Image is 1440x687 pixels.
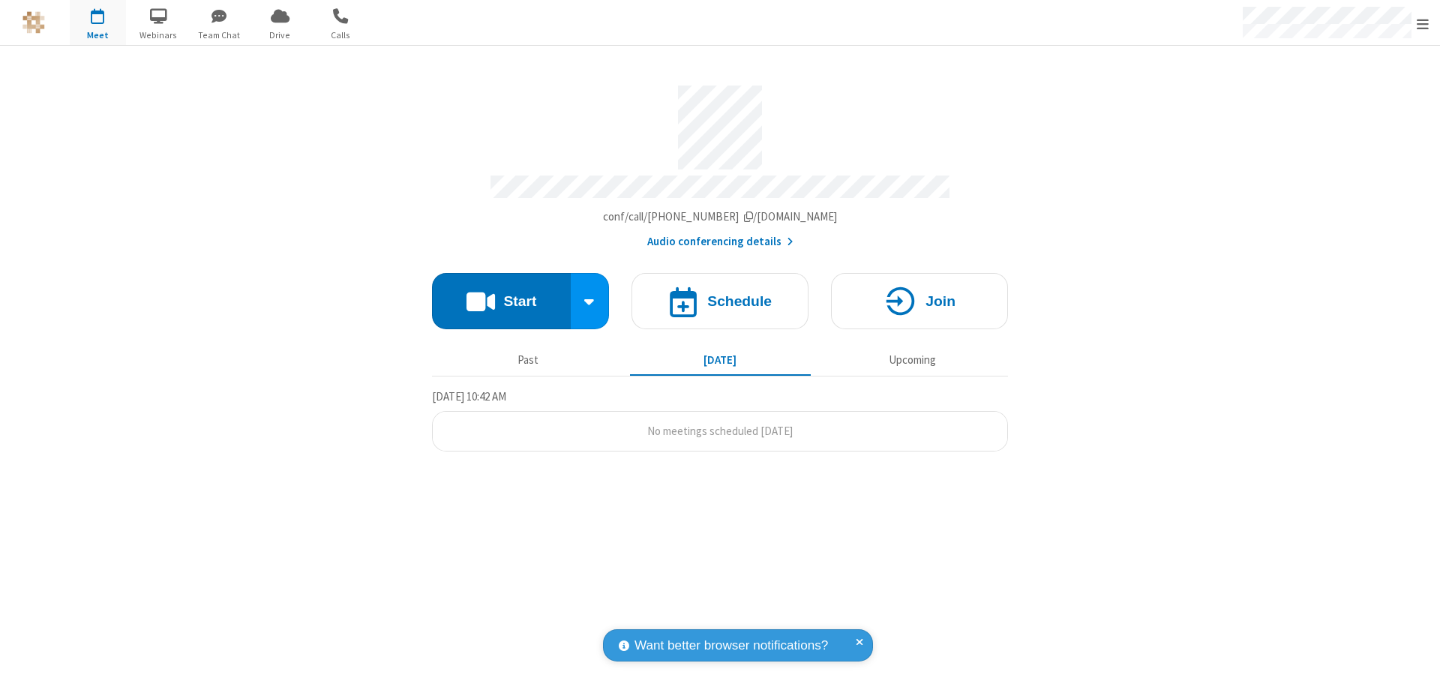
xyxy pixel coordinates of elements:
[191,28,247,42] span: Team Chat
[252,28,308,42] span: Drive
[630,346,811,374] button: [DATE]
[130,28,187,42] span: Webinars
[634,636,828,655] span: Want better browser notifications?
[1402,648,1429,676] iframe: Chat
[925,294,955,308] h4: Join
[831,273,1008,329] button: Join
[438,346,619,374] button: Past
[631,273,808,329] button: Schedule
[503,294,536,308] h4: Start
[313,28,369,42] span: Calls
[432,74,1008,250] section: Account details
[647,424,793,438] span: No meetings scheduled [DATE]
[603,209,838,223] span: Copy my meeting room link
[432,273,571,329] button: Start
[822,346,1003,374] button: Upcoming
[647,233,793,250] button: Audio conferencing details
[432,388,1008,452] section: Today's Meetings
[707,294,772,308] h4: Schedule
[603,208,838,226] button: Copy my meeting room linkCopy my meeting room link
[22,11,45,34] img: QA Selenium DO NOT DELETE OR CHANGE
[571,273,610,329] div: Start conference options
[432,389,506,403] span: [DATE] 10:42 AM
[70,28,126,42] span: Meet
